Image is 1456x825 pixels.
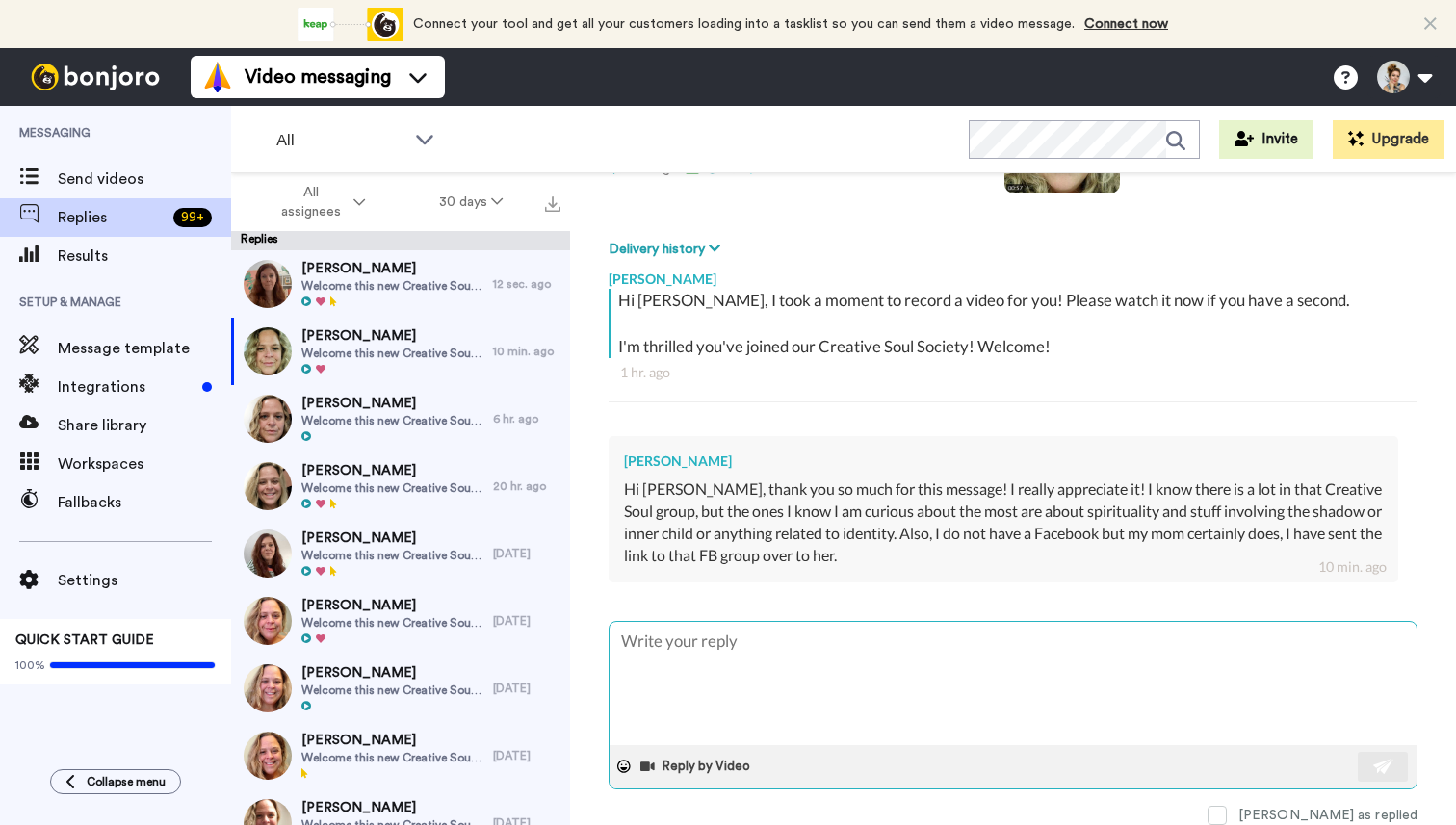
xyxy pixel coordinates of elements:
[413,17,1075,31] span: Connect your tool and get all your customers loading into a tasklist so you can send them a video...
[58,569,231,592] span: Settings
[244,664,292,712] img: 0492cbac-d817-494a-a859-ec10110861cd-thumb.jpg
[493,411,560,426] div: 6 hr. ago
[231,520,570,587] a: [PERSON_NAME]Welcome this new Creative Soul Society Member![DATE]
[244,395,292,443] img: a6f0a592-87f0-45e9-85dc-41bf8916167a-thumb.jpg
[231,318,570,385] a: [PERSON_NAME]Welcome this new Creative Soul Society Member!10 min. ago
[231,587,570,655] a: [PERSON_NAME]Welcome this new Creative Soul Society Member![DATE]
[638,752,756,781] button: Reply by Video
[618,289,1413,358] div: Hi [PERSON_NAME], I took a moment to record a video for you! Please watch it now if you have a se...
[58,168,231,191] span: Send videos
[1373,759,1394,774] img: send-white.svg
[298,8,403,41] div: animation
[301,259,483,278] span: [PERSON_NAME]
[244,732,292,780] img: 5dd31d94-601d-4648-82cc-b1d7695a50bf-thumb.jpg
[301,548,483,563] span: Welcome this new Creative Soul Society Member!
[58,206,166,229] span: Replies
[609,239,726,260] button: Delivery history
[231,452,570,520] a: [PERSON_NAME]Welcome this new Creative Soul Society Member!20 hr. ago
[301,683,483,698] span: Welcome this new Creative Soul Society Member!
[493,748,560,763] div: [DATE]
[301,394,483,413] span: [PERSON_NAME]
[231,655,570,722] a: [PERSON_NAME]Welcome this new Creative Soul Society Member![DATE]
[1333,120,1444,159] button: Upgrade
[244,529,292,578] img: 8d6035f8-91a8-47a2-9417-a831df4b1e7f-thumb.jpg
[301,529,483,548] span: [PERSON_NAME]
[1219,120,1313,159] button: Invite
[235,175,403,229] button: All assignees
[609,260,1417,289] div: [PERSON_NAME]
[301,278,483,294] span: Welcome this new Creative Soul Society Member!
[23,64,168,90] img: bj-logo-header-white.svg
[244,597,292,645] img: 9ddb905b-89ba-4cd8-94ef-3a352831c426-thumb.jpg
[301,731,483,750] span: [PERSON_NAME]
[301,615,483,631] span: Welcome this new Creative Soul Society Member!
[231,722,570,789] a: [PERSON_NAME]Welcome this new Creative Soul Society Member![DATE]
[624,478,1383,566] div: Hi [PERSON_NAME], thank you so much for this message! I really appreciate it! I know there is a l...
[1318,557,1387,577] div: 10 min. ago
[15,633,154,647] span: QUICK START GUIDE
[539,188,566,217] button: Export all results that match these filters now.
[50,769,181,794] button: Collapse menu
[231,250,570,318] a: [PERSON_NAME]Welcome this new Creative Soul Society Member!12 sec. ago
[58,337,231,360] span: Message template
[620,363,1406,382] div: 1 hr. ago
[58,245,231,268] span: Results
[244,260,292,308] img: 4aac88f4-c4c7-4710-9232-bdaf8e3a8689-thumb.jpg
[245,64,391,90] span: Video messaging
[493,546,560,561] div: [DATE]
[202,62,233,92] img: vm-color.svg
[87,774,166,789] span: Collapse menu
[58,491,231,514] span: Fallbacks
[301,750,483,765] span: Welcome this new Creative Soul Society Member!
[301,596,483,615] span: [PERSON_NAME]
[301,413,483,428] span: Welcome this new Creative Soul Society Member!
[58,452,231,476] span: Workspaces
[231,231,570,250] div: Replies
[493,344,560,359] div: 10 min. ago
[58,414,231,437] span: Share library
[58,375,195,399] span: Integrations
[493,613,560,629] div: [DATE]
[301,480,483,496] span: Welcome this new Creative Soul Society Member!
[493,681,560,696] div: [DATE]
[15,657,45,673] span: 100%
[244,327,292,375] img: b3e7b2e1-5965-45e7-8fbd-af1d25e75752-thumb.jpg
[624,451,1383,471] div: [PERSON_NAME]
[1238,806,1417,825] div: [PERSON_NAME] as replied
[1084,17,1168,31] a: Connect now
[231,385,570,452] a: [PERSON_NAME]Welcome this new Creative Soul Society Member!6 hr. ago
[493,276,560,292] div: 12 sec. ago
[301,461,483,480] span: [PERSON_NAME]
[301,326,483,346] span: [PERSON_NAME]
[272,183,350,221] span: All assignees
[301,663,483,683] span: [PERSON_NAME]
[173,208,212,227] div: 99 +
[493,478,560,494] div: 20 hr. ago
[403,185,540,219] button: 30 days
[301,346,483,361] span: Welcome this new Creative Soul Society Member!
[545,196,560,212] img: export.svg
[244,462,292,510] img: eef92e69-33a5-49d0-92f7-fe67301e42a0-thumb.jpg
[276,129,405,152] span: All
[301,798,483,817] span: [PERSON_NAME]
